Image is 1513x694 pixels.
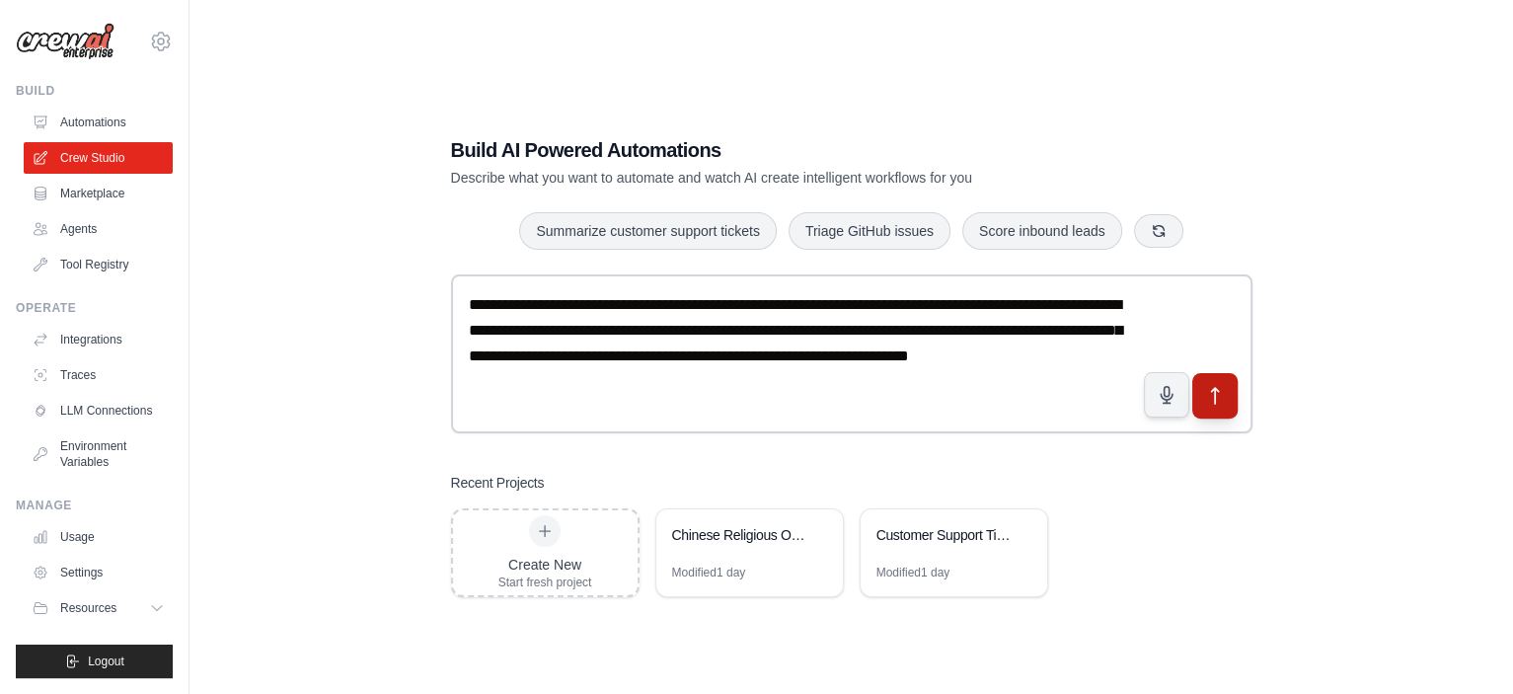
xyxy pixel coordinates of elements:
[672,525,807,545] div: Chinese Religious Organizations and Grants Research
[60,600,116,616] span: Resources
[24,142,173,174] a: Crew Studio
[16,23,114,60] img: Logo
[24,430,173,478] a: Environment Variables
[16,83,173,99] div: Build
[24,557,173,588] a: Settings
[876,525,1012,545] div: Customer Support Ticket Automation
[519,212,776,250] button: Summarize customer support tickets
[789,212,950,250] button: Triage GitHub issues
[451,473,545,493] h3: Recent Projects
[451,168,1114,188] p: Describe what you want to automate and watch AI create intelligent workflows for you
[24,521,173,553] a: Usage
[24,592,173,624] button: Resources
[24,359,173,391] a: Traces
[16,498,173,513] div: Manage
[962,212,1122,250] button: Score inbound leads
[1144,372,1189,418] button: Click to speak your automation idea
[1414,599,1513,694] iframe: Chat Widget
[876,565,950,580] div: Modified 1 day
[24,213,173,245] a: Agents
[498,575,592,590] div: Start fresh project
[1134,214,1183,248] button: Get new suggestions
[24,395,173,426] a: LLM Connections
[16,300,173,316] div: Operate
[24,178,173,209] a: Marketplace
[24,324,173,355] a: Integrations
[498,555,592,575] div: Create New
[672,565,746,580] div: Modified 1 day
[451,136,1114,164] h1: Build AI Powered Automations
[24,107,173,138] a: Automations
[88,654,124,669] span: Logout
[16,645,173,678] button: Logout
[24,249,173,280] a: Tool Registry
